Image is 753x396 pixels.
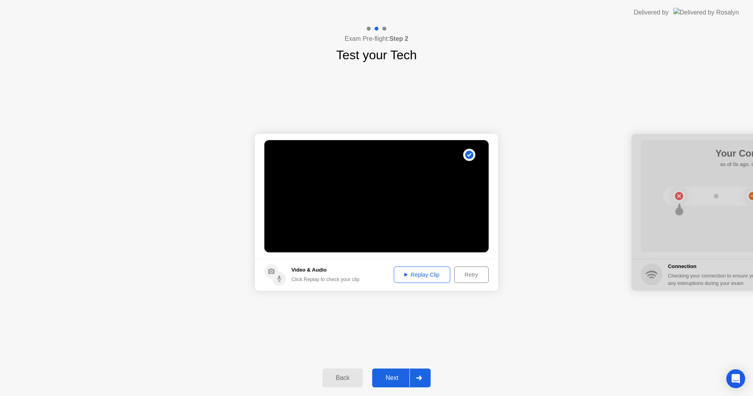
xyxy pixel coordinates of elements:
b: Step 2 [389,35,408,42]
button: Retry [454,266,489,283]
button: Next [372,369,431,387]
img: Delivered by Rosalyn [673,8,739,17]
h5: Video & Audio [291,266,360,274]
div: Back [325,374,360,381]
h4: Exam Pre-flight: [345,34,408,44]
div: Next [375,374,409,381]
button: Back [322,369,363,387]
h1: Test your Tech [336,46,417,64]
button: Replay Clip [394,266,450,283]
div: Replay Clip [397,272,447,278]
div: Delivered by [634,8,669,17]
div: Retry [457,272,486,278]
div: Open Intercom Messenger [726,369,745,388]
div: Click Replay to check your clip [291,276,360,283]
